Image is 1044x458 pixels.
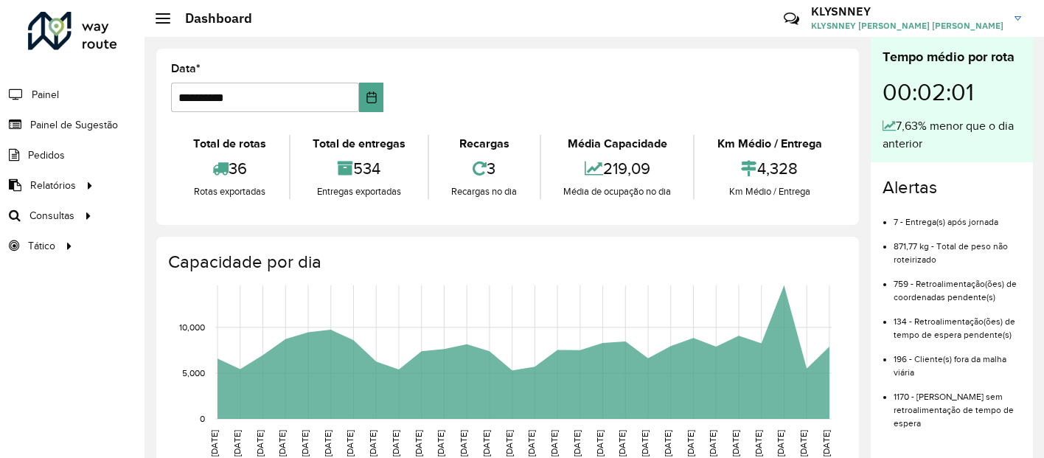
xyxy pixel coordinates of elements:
[175,153,285,184] div: 36
[698,153,841,184] div: 4,328
[821,430,831,457] text: [DATE]
[433,135,536,153] div: Recargas
[883,177,1021,198] h4: Alertas
[776,430,785,457] text: [DATE]
[894,304,1021,341] li: 134 - Retroalimentação(ões) de tempo de espera pendente(s)
[894,379,1021,430] li: 1170 - [PERSON_NAME] sem retroalimentação de tempo de espera
[414,430,423,457] text: [DATE]
[504,430,514,457] text: [DATE]
[754,430,763,457] text: [DATE]
[731,430,740,457] text: [DATE]
[545,135,690,153] div: Média Capacidade
[459,430,468,457] text: [DATE]
[894,204,1021,229] li: 7 - Entrega(s) após jornada
[698,184,841,199] div: Km Médio / Entrega
[640,430,650,457] text: [DATE]
[433,153,536,184] div: 3
[595,430,605,457] text: [DATE]
[391,430,400,457] text: [DATE]
[811,4,1003,18] h3: KLYSNNEY
[200,414,205,423] text: 0
[883,117,1021,153] div: 7,63% menor que o dia anterior
[883,47,1021,67] div: Tempo médio por rota
[300,430,310,457] text: [DATE]
[171,60,201,77] label: Data
[549,430,559,457] text: [DATE]
[526,430,536,457] text: [DATE]
[232,430,242,457] text: [DATE]
[29,208,74,223] span: Consultas
[798,430,808,457] text: [DATE]
[433,184,536,199] div: Recargas no dia
[323,430,333,457] text: [DATE]
[255,430,265,457] text: [DATE]
[811,19,1003,32] span: KLYSNNEY [PERSON_NAME] [PERSON_NAME]
[894,229,1021,266] li: 871,77 kg - Total de peso não roteirizado
[179,322,205,332] text: 10,000
[359,83,383,112] button: Choose Date
[708,430,717,457] text: [DATE]
[545,184,690,199] div: Média de ocupação no dia
[883,67,1021,117] div: 00:02:01
[294,153,425,184] div: 534
[698,135,841,153] div: Km Médio / Entrega
[617,430,627,457] text: [DATE]
[168,251,844,273] h4: Capacidade por dia
[545,153,690,184] div: 219,09
[277,430,287,457] text: [DATE]
[572,430,582,457] text: [DATE]
[30,117,118,133] span: Painel de Sugestão
[28,148,65,163] span: Pedidos
[294,135,425,153] div: Total de entregas
[894,266,1021,304] li: 759 - Retroalimentação(ões) de coordenadas pendente(s)
[30,178,76,193] span: Relatórios
[368,430,377,457] text: [DATE]
[894,341,1021,379] li: 196 - Cliente(s) fora da malha viária
[175,135,285,153] div: Total de rotas
[209,430,219,457] text: [DATE]
[663,430,672,457] text: [DATE]
[345,430,355,457] text: [DATE]
[776,3,807,35] a: Contato Rápido
[170,10,252,27] h2: Dashboard
[32,87,59,103] span: Painel
[28,238,55,254] span: Tático
[294,184,425,199] div: Entregas exportadas
[481,430,491,457] text: [DATE]
[182,368,205,378] text: 5,000
[175,184,285,199] div: Rotas exportadas
[686,430,695,457] text: [DATE]
[436,430,445,457] text: [DATE]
